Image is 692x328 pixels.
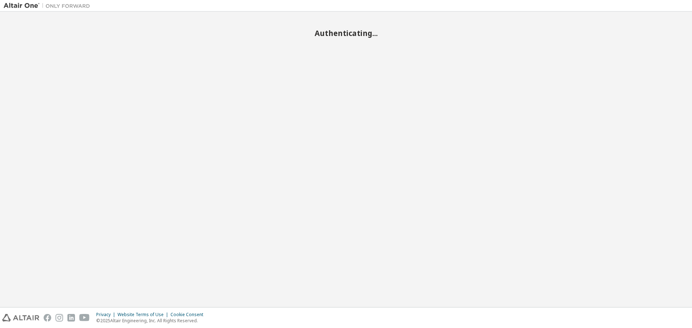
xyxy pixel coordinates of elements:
div: Privacy [96,312,117,318]
img: facebook.svg [44,314,51,322]
h2: Authenticating... [4,28,688,38]
img: altair_logo.svg [2,314,39,322]
div: Website Terms of Use [117,312,170,318]
img: linkedin.svg [67,314,75,322]
img: Altair One [4,2,94,9]
p: © 2025 Altair Engineering, Inc. All Rights Reserved. [96,318,208,324]
img: youtube.svg [79,314,90,322]
img: instagram.svg [56,314,63,322]
div: Cookie Consent [170,312,208,318]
